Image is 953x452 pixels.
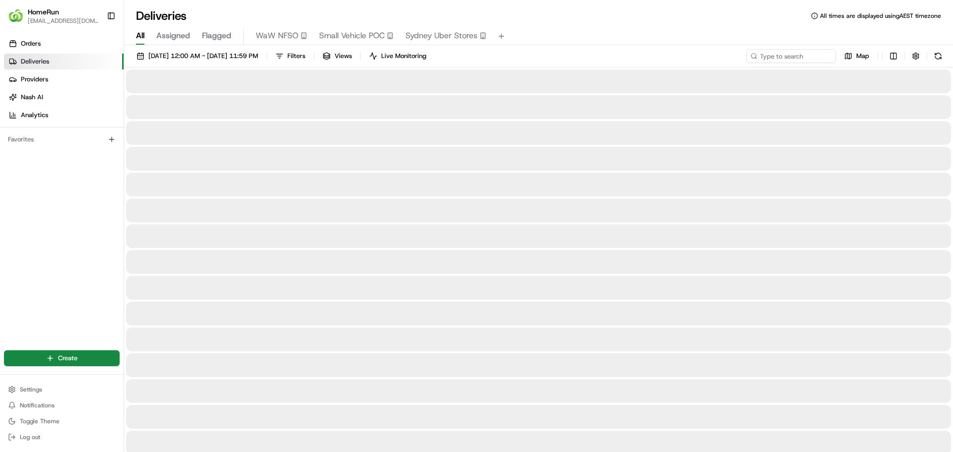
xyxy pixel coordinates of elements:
span: Assigned [156,30,190,42]
button: Settings [4,383,120,396]
span: Flagged [202,30,231,42]
span: Filters [287,52,305,61]
button: Toggle Theme [4,414,120,428]
a: Providers [4,71,124,87]
span: Providers [21,75,48,84]
span: Live Monitoring [381,52,426,61]
span: Views [335,52,352,61]
button: Views [318,49,356,63]
div: Favorites [4,131,120,147]
span: Settings [20,386,42,393]
span: Pylon [99,55,120,62]
a: Powered byPylon [70,54,120,62]
button: Filters [271,49,310,63]
span: Nash AI [21,93,43,102]
button: HomeRun [28,7,59,17]
button: Map [840,49,874,63]
button: Log out [4,430,120,444]
span: Deliveries [21,57,49,66]
span: Sydney Uber Stores [406,30,477,42]
span: [DATE] 12:00 AM - [DATE] 11:59 PM [148,52,258,61]
span: Analytics [21,111,48,120]
img: HomeRun [8,8,24,24]
h1: Deliveries [136,8,187,24]
button: Live Monitoring [365,49,431,63]
a: Nash AI [4,89,124,105]
input: Type to search [747,49,836,63]
button: [EMAIL_ADDRESS][DOMAIN_NAME] [28,17,99,25]
button: Create [4,350,120,366]
span: Create [58,354,77,363]
span: Small Vehicle POC [319,30,385,42]
span: Log out [20,433,40,441]
button: Refresh [931,49,945,63]
span: Map [856,52,869,61]
span: Orders [21,39,41,48]
span: WaW NFSO [256,30,298,42]
span: All [136,30,144,42]
span: Notifications [20,401,55,409]
button: HomeRunHomeRun[EMAIL_ADDRESS][DOMAIN_NAME] [4,4,103,28]
span: All times are displayed using AEST timezone [820,12,941,20]
span: Toggle Theme [20,417,60,425]
a: Orders [4,36,124,52]
a: Deliveries [4,54,124,69]
a: Analytics [4,107,124,123]
button: [DATE] 12:00 AM - [DATE] 11:59 PM [132,49,263,63]
button: Notifications [4,398,120,412]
